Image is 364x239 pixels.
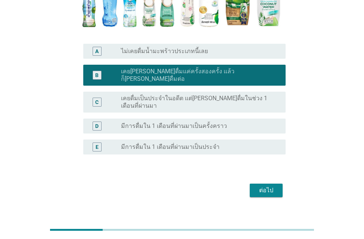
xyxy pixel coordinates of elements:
label: มีการดื่มใน 1 เดือนที่ผ่านมาเป็นครั้งคราว [121,122,227,130]
label: เคยดื่มเป็นประจำในอดีต แต่[PERSON_NAME]ดื่มในช่วง 1 เดือนที่ผ่านมา [121,95,274,110]
label: มีการดื่มใน 1 เดือนที่ผ่านมาเป็นประจำ [121,143,220,151]
div: A [95,48,99,55]
div: B [95,71,99,79]
button: ต่อไป [250,184,283,197]
div: E [96,143,99,151]
label: เคย[PERSON_NAME]ดื่มแค่ครั้งสองครั้ง แล้วก็[PERSON_NAME]ดื่มต่อ [121,68,274,83]
div: D [95,122,99,130]
label: ไม่เคยดื่มน้ำมะพร้าวประเภทนี้เลย [121,48,208,55]
div: C [95,98,99,106]
div: ต่อไป [256,186,277,195]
